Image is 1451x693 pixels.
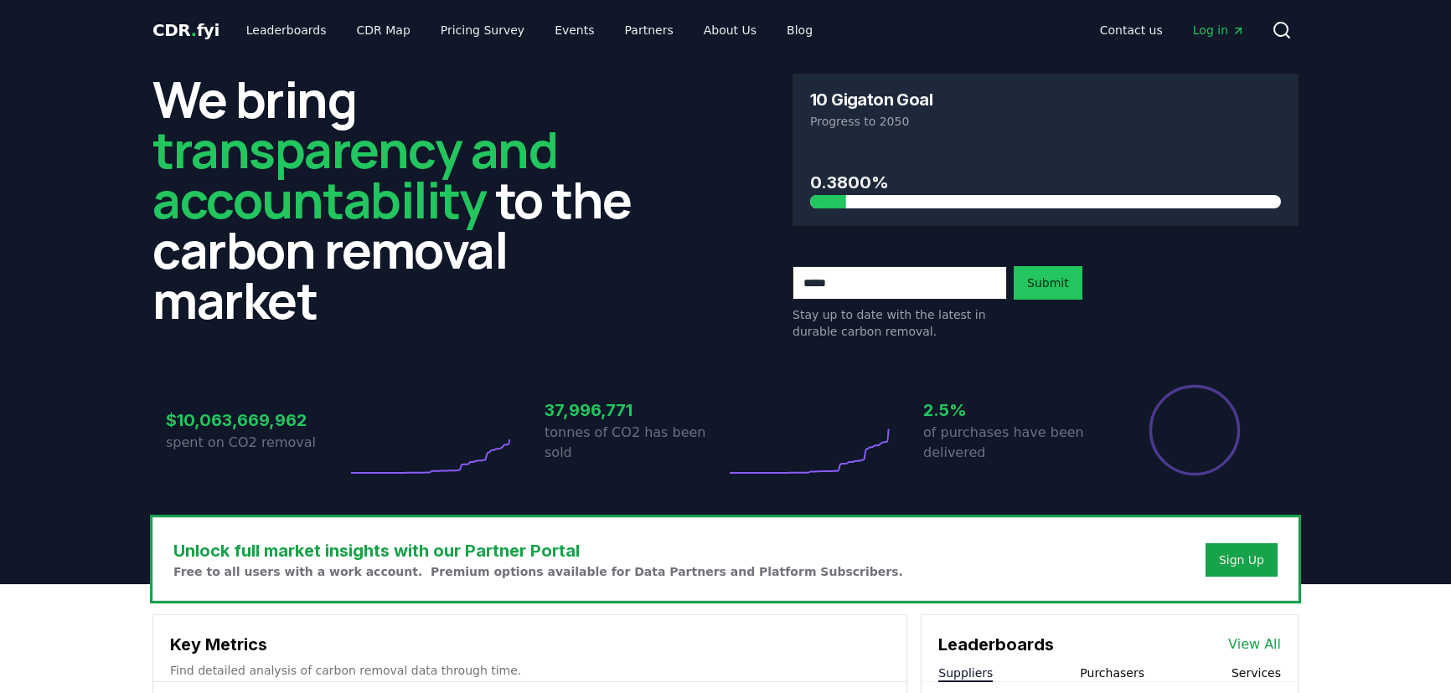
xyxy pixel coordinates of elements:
button: Sign Up [1206,543,1278,577]
nav: Main [1087,15,1258,45]
span: transparency and accountability [152,115,557,234]
button: Services [1232,665,1281,681]
span: Log in [1193,22,1245,38]
p: of purchases have been delivered [923,423,1104,463]
h3: 2.5% [923,398,1104,423]
h3: 10 Gigaton Goal [810,91,932,108]
span: CDR fyi [152,20,219,40]
p: Progress to 2050 [810,113,1281,130]
a: Events [541,15,607,45]
h3: Key Metrics [170,632,890,657]
a: Blog [773,15,826,45]
a: Contact us [1087,15,1176,45]
a: Pricing Survey [427,15,538,45]
a: Sign Up [1219,552,1264,568]
h3: $10,063,669,962 [166,408,347,433]
h3: Leaderboards [938,632,1054,657]
p: Free to all users with a work account. Premium options available for Data Partners and Platform S... [173,563,903,580]
h3: 37,996,771 [545,398,725,423]
nav: Main [233,15,826,45]
p: spent on CO2 removal [166,433,347,453]
div: Percentage of sales delivered [1148,383,1242,477]
h3: Unlock full market insights with our Partner Portal [173,538,903,563]
a: CDR.fyi [152,18,219,42]
h2: We bring to the carbon removal market [152,74,658,325]
p: tonnes of CO2 has been sold [545,423,725,463]
a: About Us [690,15,770,45]
button: Suppliers [938,665,993,681]
a: View All [1228,634,1281,654]
p: Find detailed analysis of carbon removal data through time. [170,662,890,679]
a: Log in [1180,15,1258,45]
p: Stay up to date with the latest in durable carbon removal. [793,306,1007,340]
h3: 0.3800% [810,170,1281,195]
button: Submit [1014,266,1082,300]
a: Partners [612,15,687,45]
a: Leaderboards [233,15,340,45]
button: Purchasers [1080,665,1144,681]
span: . [191,20,197,40]
a: CDR Map [343,15,424,45]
